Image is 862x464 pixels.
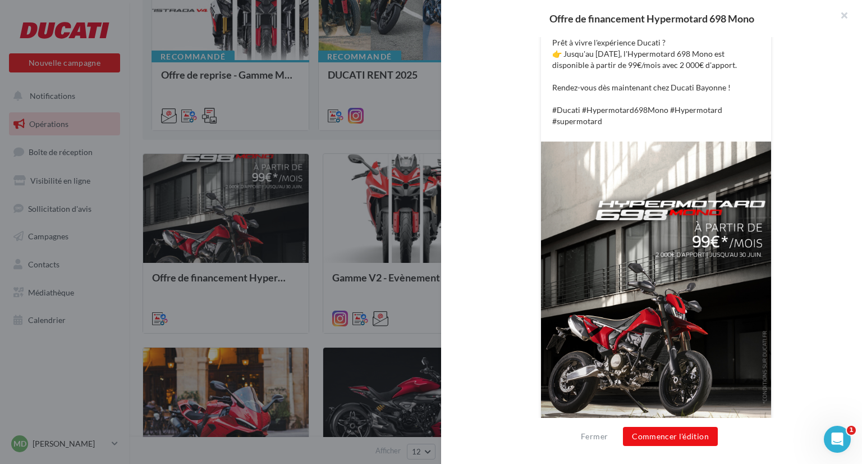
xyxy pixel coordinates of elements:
div: Offre de financement Hypermotard 698 Mono [459,13,844,24]
button: Fermer [576,430,612,443]
button: Commencer l'édition [623,427,718,446]
span: 1 [847,426,856,435]
iframe: Intercom live chat [824,426,851,453]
